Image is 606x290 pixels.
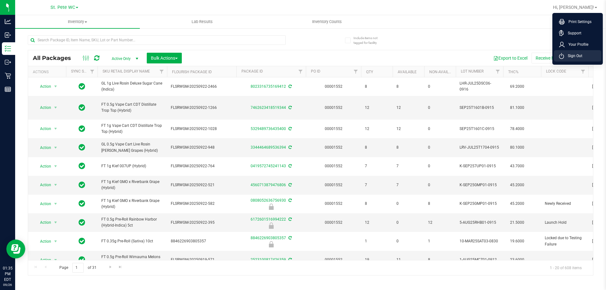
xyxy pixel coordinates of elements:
[251,127,286,131] a: 5329489736435400
[103,69,150,74] a: Sku Retail Display Name
[52,237,60,246] span: select
[428,126,452,132] span: 0
[5,59,11,65] inline-svg: Outbound
[396,220,420,226] span: 0
[546,69,566,74] a: Lock Code
[353,36,385,45] span: Include items not tagged for facility
[428,84,452,90] span: 0
[396,201,420,207] span: 0
[171,220,233,226] span: FLSRWGM-20250922-395
[288,236,292,240] span: Sync from Compliance System
[565,41,588,48] span: Your Profile
[365,163,389,169] span: 7
[251,105,286,110] a: 7462623418519344
[235,204,307,210] div: Newly Received
[428,105,452,111] span: 0
[79,218,85,227] span: In Sync
[460,145,499,151] span: LRV-JUL25T1704-0915
[3,282,12,287] p: 09/26
[33,70,63,74] div: Actions
[288,217,292,222] span: Sync from Compliance System
[553,5,594,10] span: Hi, [PERSON_NAME]!
[101,80,163,92] span: GL 1g Live Rosin Deluxe Sugar Cane (Indica)
[460,80,499,92] span: LHR-JUL25DSC06-0916
[295,66,306,77] a: Filter
[52,143,60,152] span: select
[101,102,163,114] span: FT 0.5g Vape Cart CDT Distillate Trop Top (Hybrid)
[171,201,233,207] span: FLSRWGM-20250922-582
[5,73,11,79] inline-svg: Retail
[183,19,221,25] span: Lab Results
[507,82,527,91] span: 69.2000
[52,218,60,227] span: select
[288,127,292,131] span: Sync from Compliance System
[325,257,342,262] a: 00001552
[493,66,503,77] a: Filter
[101,254,163,266] span: FT 0.5g Pre-Roll Wimauma Melons (Sativa) 1ct
[396,105,420,111] span: 12
[5,18,11,25] inline-svg: Analytics
[428,182,452,188] span: 0
[79,124,85,133] span: In Sync
[396,163,420,169] span: 7
[106,263,115,271] a: Go to the next page
[34,218,51,227] span: Action
[365,126,389,132] span: 12
[325,164,342,168] a: 00001552
[288,164,292,168] span: Sync from Compliance System
[151,56,178,61] span: Bulk Actions
[507,103,527,112] span: 81.1000
[52,199,60,208] span: select
[365,105,389,111] span: 12
[34,162,51,171] span: Action
[79,82,85,91] span: In Sync
[325,183,342,187] a: 00001552
[52,256,60,264] span: select
[34,256,51,264] span: Action
[325,127,342,131] a: 00001552
[460,238,499,244] span: 10-MAR25SAT03-0830
[288,198,292,203] span: Sync from Compliance System
[396,238,420,244] span: 0
[33,55,77,62] span: All Packages
[325,201,342,206] a: 00001552
[172,70,212,74] a: Flourish Package ID
[365,238,389,244] span: 1
[545,201,585,207] span: Newly Received
[507,143,527,152] span: 80.1000
[72,263,84,273] input: 1
[565,19,591,25] span: Print Settings
[428,201,452,207] span: 8
[5,32,11,38] inline-svg: Inbound
[79,162,85,170] span: In Sync
[251,183,286,187] a: 4560713879476806
[235,222,307,229] div: Launch Hold
[34,237,51,246] span: Action
[311,69,320,74] a: PO ID
[101,141,163,153] span: GL 0.5g Vape Cart Live Rosin [PERSON_NAME] Grapes (Hybrid)
[251,84,286,89] a: 8023316735169412
[396,145,420,151] span: 8
[171,145,233,151] span: FLSRWGM-20250922-948
[532,53,584,63] button: Receive Non-Cannabis
[325,145,342,150] a: 00001552
[171,238,233,244] span: 8846226903805357
[79,181,85,189] span: In Sync
[365,257,389,263] span: 19
[251,217,286,222] a: 6172601516994222
[140,15,264,28] a: Lab Results
[101,163,163,169] span: FT 1g Kief 007UP (Hybrid)
[241,69,263,74] a: Package ID
[101,198,163,210] span: FT 1g Kief GMO x Riverbank Grape (Hybrid)
[507,237,527,246] span: 19.6000
[171,105,233,111] span: FLSRWGM-20250922-1266
[116,263,125,271] a: Go to the last page
[147,53,182,63] button: Bulk Actions
[545,263,587,272] span: 1 - 20 of 608 items
[365,201,389,207] span: 8
[507,255,527,264] span: 23.6000
[79,143,85,152] span: In Sync
[79,103,85,112] span: In Sync
[325,105,342,110] a: 00001552
[251,236,286,240] a: 8846226903805357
